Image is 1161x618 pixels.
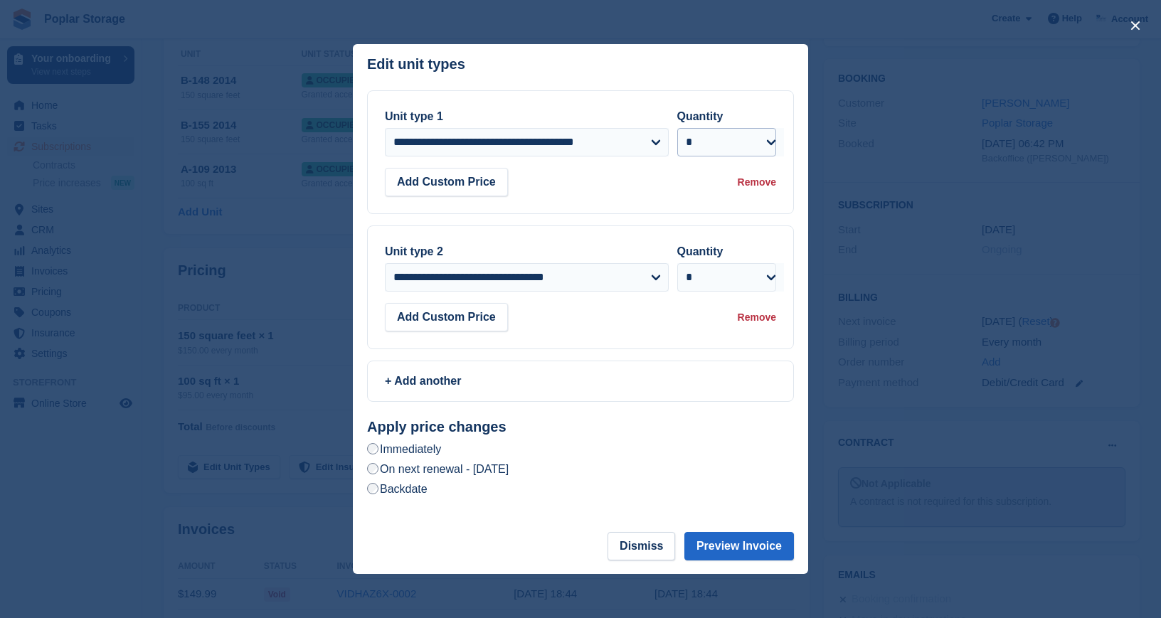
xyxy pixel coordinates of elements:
[385,373,776,390] div: + Add another
[677,110,723,122] label: Quantity
[367,56,465,73] p: Edit unit types
[367,483,378,494] input: Backdate
[367,481,428,496] label: Backdate
[385,168,508,196] button: Add Custom Price
[738,310,776,325] div: Remove
[385,110,443,122] label: Unit type 1
[684,532,794,560] button: Preview Invoice
[367,361,794,402] a: + Add another
[385,303,508,331] button: Add Custom Price
[367,443,378,454] input: Immediately
[385,245,443,257] label: Unit type 2
[367,442,441,457] label: Immediately
[367,463,378,474] input: On next renewal - [DATE]
[367,462,509,476] label: On next renewal - [DATE]
[1124,14,1147,37] button: close
[677,245,723,257] label: Quantity
[608,532,675,560] button: Dismiss
[738,175,776,190] div: Remove
[367,419,507,435] strong: Apply price changes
